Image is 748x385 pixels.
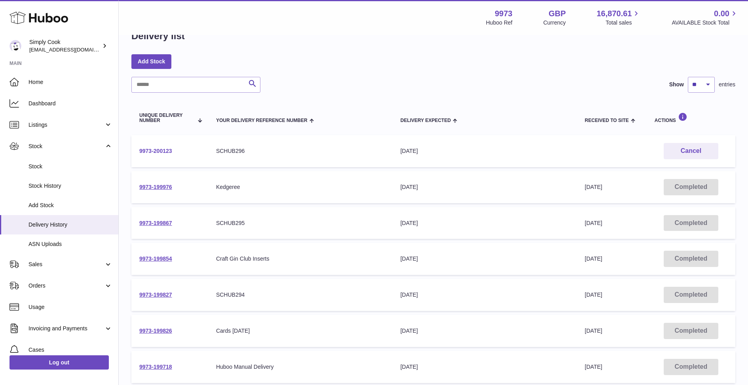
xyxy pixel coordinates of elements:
[585,118,629,123] span: Received to Site
[401,147,569,155] div: [DATE]
[28,303,112,311] span: Usage
[28,100,112,107] span: Dashboard
[29,38,101,53] div: Simply Cook
[664,143,718,159] button: Cancel
[216,255,385,263] div: Craft Gin Club Inserts
[28,163,112,170] span: Stock
[585,328,602,334] span: [DATE]
[495,8,513,19] strong: 9973
[719,81,735,88] span: entries
[606,19,641,27] span: Total sales
[28,346,112,354] span: Cases
[28,78,112,86] span: Home
[216,183,385,191] div: Kedgeree
[9,40,21,52] img: internalAdmin-9973@internal.huboo.com
[139,220,172,226] a: 9973-199867
[28,182,112,190] span: Stock History
[139,184,172,190] a: 9973-199976
[131,54,171,69] a: Add Stock
[139,328,172,334] a: 9973-199826
[585,220,602,226] span: [DATE]
[401,363,569,371] div: [DATE]
[655,112,727,123] div: Actions
[29,46,116,53] span: [EMAIL_ADDRESS][DOMAIN_NAME]
[28,202,112,209] span: Add Stock
[28,143,104,150] span: Stock
[672,8,739,27] a: 0.00 AVAILABLE Stock Total
[669,81,684,88] label: Show
[28,121,104,129] span: Listings
[139,255,172,262] a: 9973-199854
[28,282,104,290] span: Orders
[596,8,641,27] a: 16,870.61 Total sales
[216,327,385,335] div: Cards [DATE]
[585,364,602,370] span: [DATE]
[216,147,385,155] div: SCHUB296
[9,355,109,370] a: Log out
[139,148,172,154] a: 9973-200123
[401,118,451,123] span: Delivery Expected
[28,221,112,229] span: Delivery History
[28,261,104,268] span: Sales
[401,219,569,227] div: [DATE]
[543,19,566,27] div: Currency
[549,8,566,19] strong: GBP
[401,183,569,191] div: [DATE]
[401,291,569,299] div: [DATE]
[596,8,632,19] span: 16,870.61
[585,292,602,298] span: [DATE]
[139,113,194,123] span: Unique Delivery Number
[714,8,729,19] span: 0.00
[28,240,112,248] span: ASN Uploads
[486,19,513,27] div: Huboo Ref
[139,292,172,298] a: 9973-199827
[216,118,308,123] span: Your Delivery Reference Number
[401,255,569,263] div: [DATE]
[216,291,385,299] div: SCHUB294
[672,19,739,27] span: AVAILABLE Stock Total
[216,219,385,227] div: SCHUB295
[401,327,569,335] div: [DATE]
[585,184,602,190] span: [DATE]
[28,325,104,332] span: Invoicing and Payments
[131,30,185,42] h1: Delivery list
[585,255,602,262] span: [DATE]
[139,364,172,370] a: 9973-199718
[216,363,385,371] div: Huboo Manual Delivery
